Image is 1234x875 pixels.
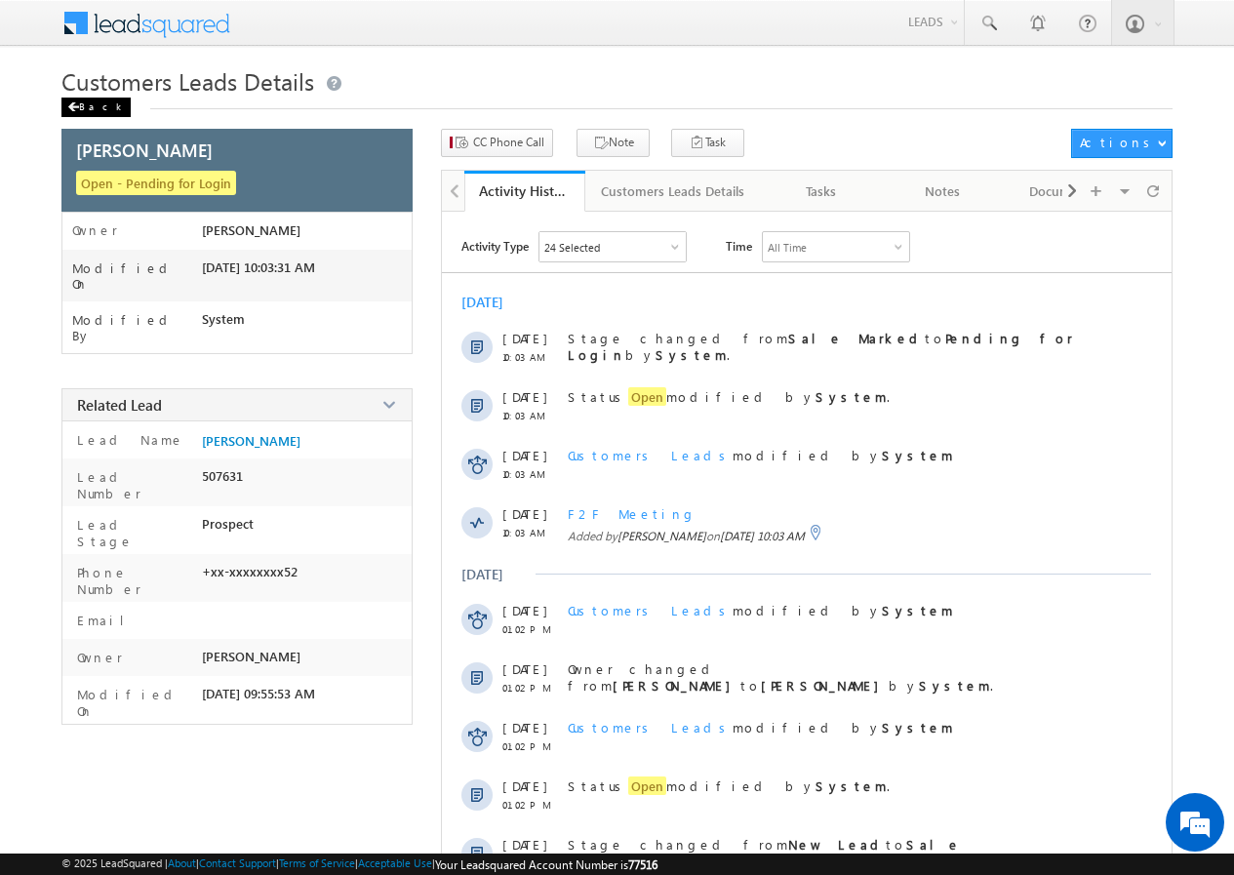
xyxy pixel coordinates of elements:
[502,330,546,346] span: [DATE]
[568,447,953,463] span: modified by
[577,129,650,157] button: Note
[61,65,314,97] span: Customers Leads Details
[882,447,953,463] strong: System
[202,311,245,327] span: System
[61,856,657,872] span: © 2025 LeadSquared | | | | |
[76,138,213,162] span: [PERSON_NAME]
[568,525,1135,543] span: Added by on
[435,857,657,872] span: Your Leadsquared Account Number is
[502,682,561,694] span: 01:02 PM
[816,388,887,405] strong: System
[502,836,546,853] span: [DATE]
[568,719,953,736] span: modified by
[568,776,890,795] span: Status modified by .
[613,677,740,694] strong: [PERSON_NAME]
[72,222,118,238] label: Owner
[568,447,733,463] span: Customers Leads
[568,602,953,618] span: modified by
[539,232,686,261] div: Owner Changed,Status Changed,Stage Changed,Source Changed,Notes & 19 more..
[473,134,544,151] span: CC Phone Call
[25,180,356,584] textarea: Type your message and hit 'Enter'
[568,719,733,736] span: Customers Leads
[168,856,196,869] a: About
[502,799,561,811] span: 01:02 PM
[544,241,600,254] div: 24 Selected
[898,179,986,203] div: Notes
[202,516,254,532] span: Prospect
[320,10,367,57] div: Minimize live chat window
[585,171,762,212] a: Customers Leads Details
[502,623,561,635] span: 01:02 PM
[568,602,733,618] span: Customers Leads
[768,241,807,254] div: All Time
[72,260,202,292] label: Modified On
[461,293,525,311] div: [DATE]
[502,660,546,677] span: [DATE]
[617,529,706,543] span: [PERSON_NAME]
[77,395,162,415] span: Related Lead
[601,179,744,203] div: Customers Leads Details
[788,836,886,853] strong: New Lead
[502,527,561,538] span: 10:03 AM
[726,231,752,260] span: Time
[72,468,194,501] label: Lead Number
[568,836,961,869] span: Stage changed from to by .
[720,529,805,543] span: [DATE] 10:03 AM
[279,856,355,869] a: Terms of Service
[464,171,585,210] li: Activity History
[202,686,315,701] span: [DATE] 09:55:53 AM
[761,677,889,694] strong: [PERSON_NAME]
[72,312,202,343] label: Modified By
[656,346,727,363] strong: System
[628,776,666,795] span: Open
[502,505,546,522] span: [DATE]
[816,777,887,794] strong: System
[358,856,432,869] a: Acceptable Use
[72,516,194,549] label: Lead Stage
[461,231,529,260] span: Activity Type
[72,564,194,597] label: Phone Number
[502,602,546,618] span: [DATE]
[882,602,953,618] strong: System
[568,836,961,869] strong: Sale Marked
[883,171,1004,212] a: Notes
[441,129,553,157] button: CC Phone Call
[72,686,194,719] label: Modified On
[464,171,585,212] a: Activity History
[788,330,925,346] strong: Sale Marked
[72,431,184,448] label: Lead Name
[33,102,82,128] img: d_60004797649_company_0_60004797649
[664,853,736,869] strong: System
[568,505,697,522] span: F2F Meeting
[479,181,571,200] div: Activity History
[777,179,865,203] div: Tasks
[502,388,546,405] span: [DATE]
[101,102,328,128] div: Chat with us now
[265,601,354,627] em: Start Chat
[61,98,131,117] div: Back
[76,171,236,195] span: Open - Pending for Login
[628,857,657,872] span: 77516
[72,649,123,665] label: Owner
[502,777,546,794] span: [DATE]
[568,387,890,406] span: Status modified by .
[882,719,953,736] strong: System
[1080,134,1157,151] div: Actions
[461,565,525,583] div: [DATE]
[202,649,300,664] span: [PERSON_NAME]
[762,171,883,212] a: Tasks
[1019,179,1107,203] div: Documents
[202,222,300,238] span: [PERSON_NAME]
[502,410,561,421] span: 10:03 AM
[502,740,561,752] span: 01:02 PM
[568,660,993,694] span: Owner changed from to by .
[568,330,1073,363] strong: Pending for Login
[1004,171,1125,212] a: Documents
[502,719,546,736] span: [DATE]
[202,433,300,449] a: [PERSON_NAME]
[502,351,561,363] span: 10:03 AM
[72,612,139,628] label: Email
[202,468,243,484] span: 507631
[568,330,1073,363] span: Stage changed from to by .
